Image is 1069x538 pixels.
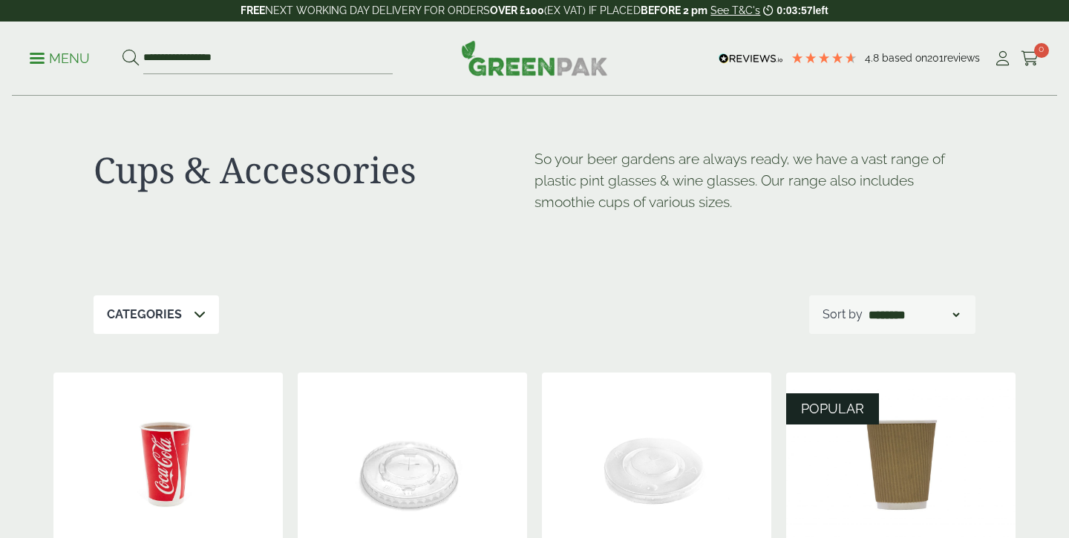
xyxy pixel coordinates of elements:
[866,306,962,324] select: Shop order
[823,306,863,324] p: Sort by
[801,401,864,416] span: POPULAR
[534,148,975,212] p: So your beer gardens are always ready, we have a vast range of plastic pint glasses & wine glasse...
[461,40,608,76] img: GreenPak Supplies
[490,4,544,16] strong: OVER £100
[791,51,857,65] div: 4.79 Stars
[944,52,980,64] span: reviews
[107,306,182,324] p: Categories
[641,4,707,16] strong: BEFORE 2 pm
[927,52,944,64] span: 201
[993,51,1012,66] i: My Account
[241,4,265,16] strong: FREE
[865,52,882,64] span: 4.8
[1021,51,1039,66] i: Cart
[813,4,828,16] span: left
[1034,43,1049,58] span: 0
[719,53,783,64] img: REVIEWS.io
[882,52,927,64] span: Based on
[94,148,534,191] h1: Cups & Accessories
[30,50,90,68] p: Menu
[710,4,760,16] a: See T&C's
[1021,47,1039,70] a: 0
[777,4,812,16] span: 0:03:57
[30,50,90,65] a: Menu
